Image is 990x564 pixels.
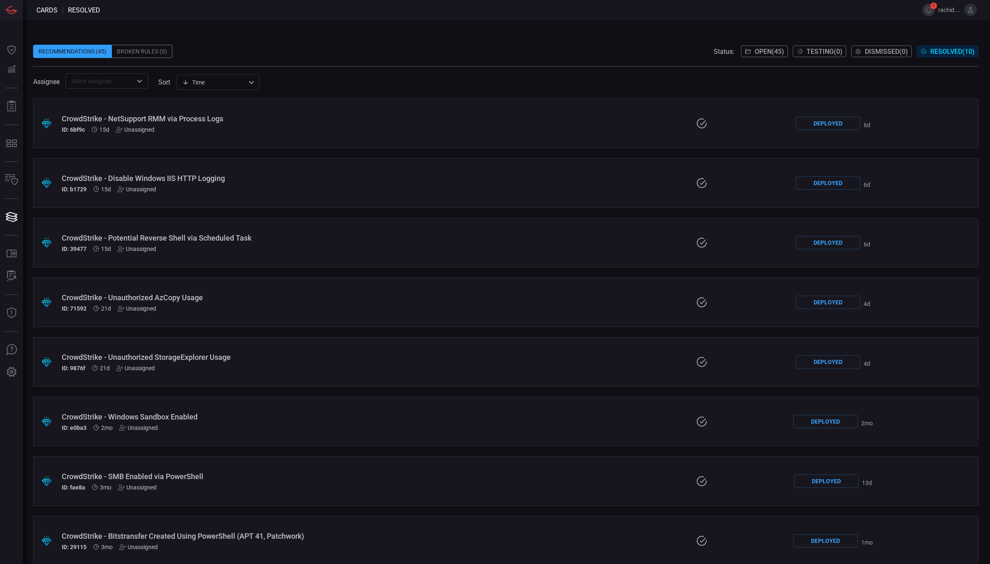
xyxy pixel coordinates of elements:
div: CrowdStrike - Unauthorized AzCopy Usage [62,293,422,302]
button: Rule Catalog [2,244,22,264]
button: Open [134,75,145,87]
span: Testing ( 0 ) [806,48,843,55]
h5: ID: 9876f [62,365,85,371]
button: Resolved(10) [917,46,978,57]
div: Deployed [793,415,858,428]
div: Deployed [796,176,860,190]
div: Deployed [796,236,860,249]
button: Testing(0) [793,46,846,57]
button: Reports [2,96,22,116]
button: Cards [2,207,22,227]
button: MITRE - Detection Posture [2,133,22,153]
div: CrowdStrike - Potential Reverse Shell via Scheduled Task [62,234,422,242]
div: Unassigned [118,186,156,193]
span: Jul 21, 2025 7:36 AM [100,484,111,491]
h5: ID: 71592 [62,305,87,312]
span: Dismissed ( 0 ) [865,48,908,55]
div: Unassigned [118,484,157,491]
span: resolved [68,6,100,14]
span: rachid.gottih [938,7,961,13]
span: Sep 21, 2025 2:01 AM [101,186,111,193]
div: CrowdStrike - NetSupport RMM via Process Logs [62,114,422,123]
span: Sep 21, 2025 2:01 AM [99,126,109,133]
button: Inventory [2,170,22,190]
span: Open ( 45 ) [755,48,784,55]
div: CrowdStrike - Windows Sandbox Enabled [62,412,422,421]
span: Sep 15, 2025 4:00 AM [101,305,111,312]
div: Unassigned [118,305,156,312]
h5: ID: fae8a [62,484,85,491]
button: Preferences [2,362,22,382]
div: Unassigned [116,365,155,371]
button: Threat Intelligence [2,303,22,323]
div: Unassigned [119,544,158,550]
span: Sep 30, 2025 9:51 AM [864,122,870,128]
div: Deployed [796,296,860,309]
button: Open(45) [741,46,788,57]
div: CrowdStrike - Unauthorized StorageExplorer Usage [62,353,422,362]
span: Aug 22, 2025 3:17 PM [861,539,873,546]
span: Status: [714,48,734,55]
button: Dashboard [2,40,22,60]
div: Unassigned [118,246,156,252]
button: 1 [922,4,935,16]
span: Sep 30, 2025 9:51 AM [864,241,870,248]
button: Dismissed(0) [851,46,912,57]
span: Sep 15, 2025 4:00 AM [100,365,110,371]
div: Recommendations (45) [33,45,112,58]
span: Aug 13, 2025 2:58 PM [861,420,873,427]
span: Jul 21, 2025 7:36 AM [101,544,113,550]
div: CrowdStrike - SMB Enabled via PowerShell [62,472,422,481]
span: Sep 21, 2025 2:01 AM [101,246,111,252]
span: Sep 23, 2025 11:27 AM [862,480,872,486]
div: Time [182,78,246,87]
span: Aug 05, 2025 2:27 AM [101,424,113,431]
div: Unassigned [119,424,158,431]
span: Sep 30, 2025 9:51 AM [864,181,870,188]
div: Unassigned [116,126,155,133]
button: Ask Us A Question [2,340,22,360]
h5: ID: e0ba3 [62,424,87,431]
button: Detections [2,60,22,80]
h5: ID: 6bf9c [62,126,85,133]
h5: ID: b1729 [62,186,87,193]
input: Select assignee [68,76,132,86]
div: Deployed [796,355,860,369]
div: Deployed [793,534,858,547]
div: CrowdStrike - Bitstransfer Created Using PowerShell (APT 41, Patchwork) [62,532,422,540]
div: Deployed [794,475,859,488]
div: Broken Rules (0) [112,45,172,58]
span: 1 [930,2,937,9]
span: Resolved ( 10 ) [930,48,975,55]
h5: ID: 39477 [62,246,87,252]
h5: ID: 29115 [62,544,87,550]
div: CrowdStrike - Disable Windows IIS HTTP Logging [62,174,422,183]
label: sort [158,78,170,86]
span: Oct 02, 2025 9:06 AM [864,301,870,307]
div: Deployed [796,117,860,130]
span: Assignee [33,78,60,86]
span: Cards [36,6,58,14]
span: Oct 02, 2025 9:05 AM [864,360,870,367]
button: ALERT ANALYSIS [2,266,22,286]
